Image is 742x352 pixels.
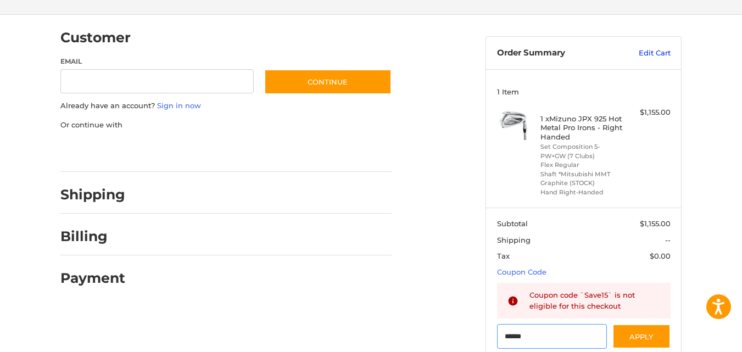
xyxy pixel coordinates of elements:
h3: Order Summary [497,48,615,59]
h2: Billing [60,228,125,245]
input: Gift Certificate or Coupon Code [497,324,607,349]
iframe: PayPal-paypal [57,141,140,161]
span: Shipping [497,236,531,244]
span: $1,155.00 [640,219,671,228]
span: $0.00 [650,252,671,260]
h4: 1 x Mizuno JPX 925 Hot Metal Pro Irons - Right Handed [540,114,624,141]
li: Hand Right-Handed [540,188,624,197]
h2: Customer [60,29,131,46]
button: Apply [612,324,671,349]
h2: Shipping [60,186,125,203]
h2: Payment [60,270,125,287]
h3: 1 Item [497,87,671,96]
div: $1,155.00 [627,107,671,118]
li: Set Composition 5-PW+GW (7 Clubs) [540,142,624,160]
a: Coupon Code [497,267,546,276]
li: Shaft *Mitsubishi MMT Graphite (STOCK) [540,170,624,188]
a: Edit Cart [615,48,671,59]
iframe: PayPal-paylater [150,141,232,161]
p: Already have an account? [60,100,392,111]
a: Sign in now [157,101,201,110]
div: Coupon code `Save15` is not eligible for this checkout [529,290,660,311]
span: Tax [497,252,510,260]
li: Flex Regular [540,160,624,170]
span: Subtotal [497,219,528,228]
label: Email [60,57,254,66]
span: -- [665,236,671,244]
iframe: PayPal-venmo [243,141,326,161]
p: Or continue with [60,120,392,131]
button: Continue [264,69,392,94]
